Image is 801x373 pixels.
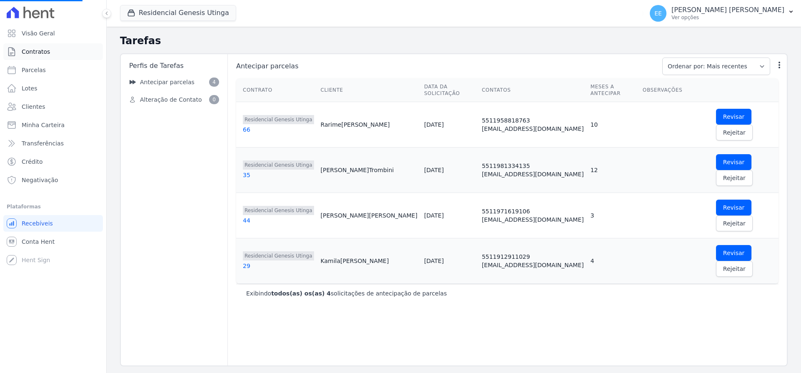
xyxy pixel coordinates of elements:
[723,158,745,166] span: Revisar
[317,78,421,102] th: Cliente
[22,48,50,56] span: Contratos
[235,61,657,71] span: Antecipar parcelas
[243,206,314,215] span: Residencial Genesis Utinga
[716,245,752,261] a: Revisar
[716,170,753,186] a: Rejeitar
[246,289,447,298] p: Exibindo solicitações de antecipação de parcelas
[124,74,224,90] a: Antecipar parcelas 4
[716,200,752,215] a: Revisar
[723,203,745,212] span: Revisar
[421,238,479,284] td: [DATE]
[716,261,753,277] a: Rejeitar
[590,211,636,220] div: 3
[22,139,64,148] span: Transferências
[22,238,55,246] span: Conta Hent
[22,176,58,184] span: Negativação
[243,251,314,260] span: Residencial Genesis Utinga
[321,166,418,174] div: [PERSON_NAME] Trombini
[22,66,46,74] span: Parcelas
[716,154,752,170] a: Revisar
[209,78,219,87] span: 4
[124,92,224,108] a: Alteração de Contato 0
[716,109,752,125] a: Revisar
[3,172,103,188] a: Negativação
[209,95,219,104] span: 0
[482,253,584,269] div: 5511912911029 [EMAIL_ADDRESS][DOMAIN_NAME]
[482,116,584,133] div: 5511958818763 [EMAIL_ADDRESS][DOMAIN_NAME]
[421,193,479,238] td: [DATE]
[22,103,45,111] span: Clientes
[3,62,103,78] a: Parcelas
[590,166,636,174] div: 12
[654,10,662,16] span: EE
[3,135,103,152] a: Transferências
[243,171,314,179] div: 35
[120,33,788,48] h2: Tarefas
[3,80,103,97] a: Lotes
[587,78,639,102] th: Meses a antecipar
[421,78,479,102] th: Data da Solicitação
[321,257,418,265] div: Kamila [PERSON_NAME]
[243,160,314,170] span: Residencial Genesis Utinga
[482,162,584,178] div: 5511981334135 [EMAIL_ADDRESS][DOMAIN_NAME]
[3,98,103,115] a: Clientes
[723,174,746,182] span: Rejeitar
[3,117,103,133] a: Minha Carteira
[3,233,103,250] a: Conta Hent
[22,121,65,129] span: Minha Carteira
[421,148,479,193] td: [DATE]
[22,219,53,228] span: Recebíveis
[243,216,314,225] div: 44
[7,202,100,212] div: Plataformas
[716,215,753,231] a: Rejeitar
[716,125,753,140] a: Rejeitar
[243,262,314,270] div: 29
[482,207,584,224] div: 5511971619106 [EMAIL_ADDRESS][DOMAIN_NAME]
[321,120,418,129] div: Rarime [PERSON_NAME]
[236,78,317,102] th: Contrato
[723,249,745,257] span: Revisar
[22,84,37,93] span: Lotes
[140,78,195,87] span: Antecipar parcelas
[671,6,784,14] p: [PERSON_NAME] [PERSON_NAME]
[643,2,801,25] button: EE [PERSON_NAME] [PERSON_NAME] Ver opções
[723,128,746,137] span: Rejeitar
[3,25,103,42] a: Visão Geral
[421,102,479,148] td: [DATE]
[3,43,103,60] a: Contratos
[671,14,784,21] p: Ver opções
[723,265,746,273] span: Rejeitar
[120,5,236,21] button: Residencial Genesis Utinga
[271,290,331,297] b: todos(as) os(as) 4
[243,125,314,134] div: 66
[124,58,224,74] div: Perfis de Tarefas
[22,158,43,166] span: Crédito
[590,120,636,129] div: 10
[639,78,713,102] th: Observações
[479,78,587,102] th: Contatos
[723,219,746,228] span: Rejeitar
[140,95,202,104] span: Alteração de Contato
[321,211,418,220] div: [PERSON_NAME] [PERSON_NAME]
[3,153,103,170] a: Crédito
[22,29,55,38] span: Visão Geral
[243,115,314,124] span: Residencial Genesis Utinga
[124,74,224,108] nav: Sidebar
[3,215,103,232] a: Recebíveis
[723,113,745,121] span: Revisar
[590,257,636,265] div: 4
